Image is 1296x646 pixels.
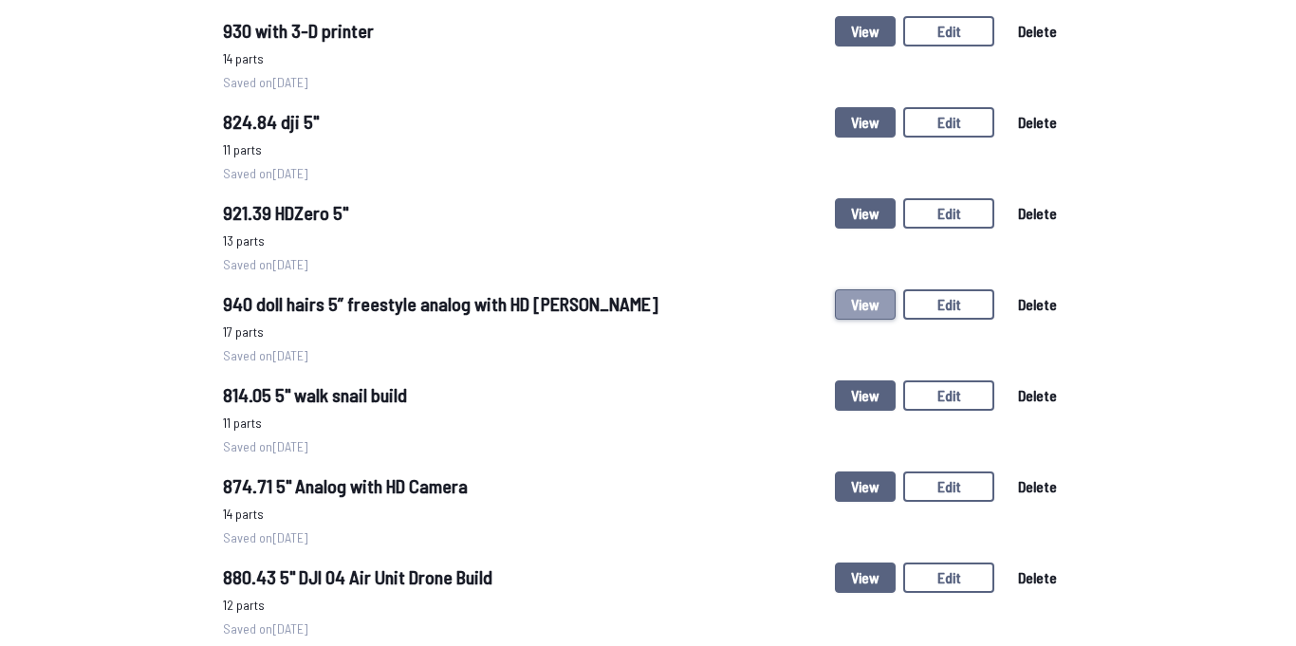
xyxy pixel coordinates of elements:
button: Edit [903,289,994,320]
button: Delete [1002,471,1073,502]
a: View [835,16,896,92]
a: View [835,380,896,456]
a: View [835,107,896,183]
a: View [835,289,896,365]
button: Edit [903,198,994,229]
button: Delete [1002,16,1073,46]
button: Delete [1002,563,1073,593]
button: Edit [903,471,994,502]
span: 14 parts [223,504,835,524]
a: 940 doll hairs 5” freestyle analog with HD [PERSON_NAME] [223,289,835,318]
span: 880.43 5" DJI 04 Air Unit Drone Build [223,565,492,588]
button: Delete [1002,289,1073,320]
span: Saved on [DATE] [223,72,835,92]
span: 814.05 5" walk snail build [223,383,407,406]
button: View [835,107,896,138]
span: 930 with 3-D printer [223,19,374,42]
button: Delete [1002,380,1073,411]
button: Edit [903,16,994,46]
span: 921.39 HDZero 5" [223,201,348,224]
button: View [835,198,896,229]
span: 11 parts [223,413,835,433]
a: 921.39 HDZero 5" [223,198,835,227]
button: View [835,16,896,46]
span: 11 parts [223,139,835,159]
button: View [835,289,896,320]
span: Saved on [DATE] [223,254,835,274]
a: View [835,471,896,547]
span: 824.84 dji 5" [223,110,319,133]
button: View [835,380,896,411]
span: Saved on [DATE] [223,436,835,456]
span: 13 parts [223,231,835,250]
a: View [835,563,896,638]
button: Edit [903,563,994,593]
a: 874.71 5" Analog with HD Camera [223,471,835,500]
a: 880.43 5" DJI 04 Air Unit Drone Build [223,563,835,591]
span: Saved on [DATE] [223,163,835,183]
button: Delete [1002,198,1073,229]
a: View [835,198,896,274]
span: Saved on [DATE] [223,345,835,365]
span: 17 parts [223,322,835,341]
span: Saved on [DATE] [223,527,835,547]
button: Delete [1002,107,1073,138]
span: Saved on [DATE] [223,618,835,638]
a: 930 with 3-D printer [223,16,835,45]
span: 874.71 5" Analog with HD Camera [223,474,468,497]
a: 814.05 5" walk snail build [223,380,835,409]
button: Edit [903,380,994,411]
button: View [835,471,896,502]
a: 824.84 dji 5" [223,107,835,136]
button: Edit [903,107,994,138]
span: 12 parts [223,595,835,615]
span: 940 doll hairs 5” freestyle analog with HD [PERSON_NAME] [223,292,658,315]
span: 14 parts [223,48,835,68]
button: View [835,563,896,593]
